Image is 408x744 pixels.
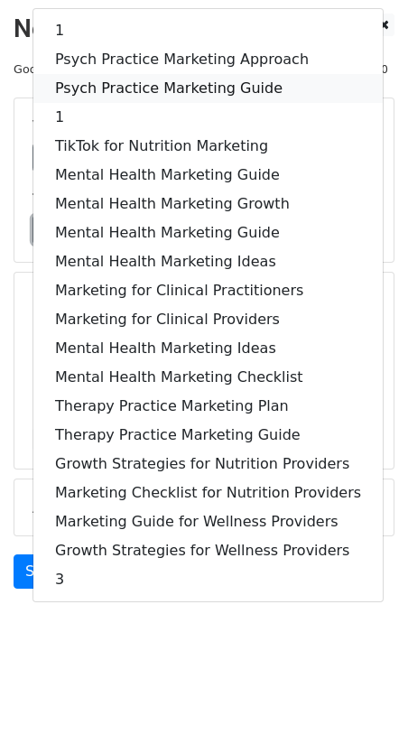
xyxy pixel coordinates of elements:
a: Psych Practice Marketing Approach [33,45,383,74]
a: Marketing Guide for Wellness Providers [33,507,383,536]
a: Therapy Practice Marketing Plan [33,392,383,421]
a: 1 [33,103,383,132]
a: Mental Health Marketing Ideas [33,334,383,363]
a: Mental Health Marketing Ideas [33,247,383,276]
a: Growth Strategies for Wellness Providers [33,536,383,565]
a: Marketing Checklist for Nutrition Providers [33,479,383,507]
a: Marketing for Clinical Providers [33,305,383,334]
a: 3 [33,565,383,594]
iframe: Chat Widget [318,657,408,744]
a: TikTok for Nutrition Marketing [33,132,383,161]
a: Send [14,554,73,589]
a: Mental Health Marketing Guide [33,219,383,247]
a: Therapy Practice Marketing Guide [33,421,383,450]
h2: New Campaign [14,14,394,44]
a: Mental Health Marketing Growth [33,190,383,219]
small: Google Sheet: [14,62,227,76]
a: Psych Practice Marketing Guide [33,74,383,103]
a: Mental Health Marketing Checklist [33,363,383,392]
a: Growth Strategies for Nutrition Providers [33,450,383,479]
a: Mental Health Marketing Guide [33,161,383,190]
a: Marketing for Clinical Practitioners [33,276,383,305]
a: 1 [33,16,383,45]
